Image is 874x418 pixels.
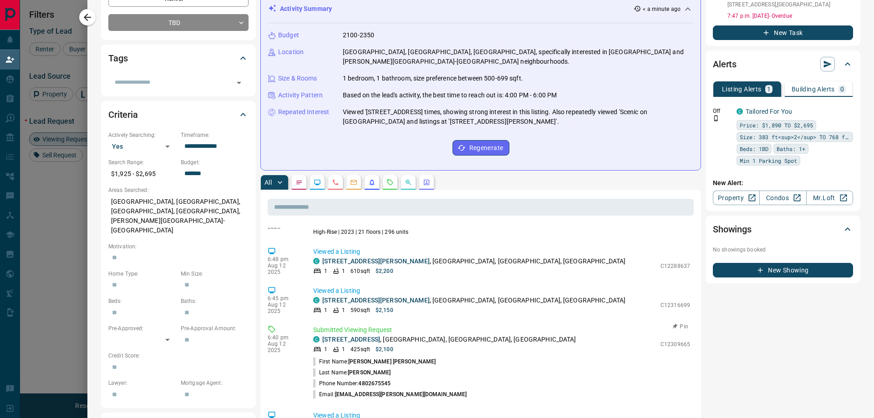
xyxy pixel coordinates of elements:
[181,324,249,332] p: Pre-Approval Amount:
[713,178,853,188] p: New Alert:
[322,297,430,304] a: [STREET_ADDRESS][PERSON_NAME]
[727,0,830,9] p: [STREET_ADDRESS] , [GEOGRAPHIC_DATA]
[313,390,467,398] p: Email:
[108,297,176,305] p: Beds:
[295,179,303,186] svg: Notes
[322,257,430,265] a: [STREET_ADDRESS][PERSON_NAME]
[713,246,853,254] p: No showings booked
[313,336,320,342] div: condos.ca
[351,306,370,314] p: 590 sqft
[278,30,299,40] p: Budget
[713,25,853,40] button: New Task
[667,322,694,331] button: Pin
[314,179,321,186] svg: Lead Browsing Activity
[322,296,625,305] p: , [GEOGRAPHIC_DATA], [GEOGRAPHIC_DATA], [GEOGRAPHIC_DATA]
[405,179,412,186] svg: Opportunities
[740,156,797,165] span: Min 1 Parking Spot
[368,179,376,186] svg: Listing Alerts
[343,30,374,40] p: 2100-2350
[343,91,557,100] p: Based on the lead's activity, the best time to reach out is: 4:00 PM - 6:00 PM
[322,335,576,344] p: , [GEOGRAPHIC_DATA], [GEOGRAPHIC_DATA], [GEOGRAPHIC_DATA]
[280,4,332,14] p: Activity Summary
[108,14,249,31] div: TBD
[713,191,760,205] a: Property
[342,267,345,275] p: 1
[268,262,300,275] p: Aug 12 2025
[108,158,176,166] p: Search Range:
[840,86,844,92] p: 0
[713,53,853,75] div: Alerts
[108,139,176,154] div: Yes
[324,345,327,353] p: 1
[181,379,249,387] p: Mortgage Agent:
[740,144,768,153] span: Beds: 1BD
[713,107,731,115] p: Off
[181,270,249,278] p: Min Size:
[278,91,323,100] p: Activity Pattern
[343,47,693,66] p: [GEOGRAPHIC_DATA], [GEOGRAPHIC_DATA], [GEOGRAPHIC_DATA], specifically interested in [GEOGRAPHIC_D...
[268,341,300,353] p: Aug 12 2025
[740,132,850,141] span: Size: 383 ft<sup>2</sup> TO 768 ft<sup>2</sup>
[108,270,176,278] p: Home Type:
[278,47,304,57] p: Location
[313,368,391,377] p: Last Name:
[335,391,467,398] span: [EMAIL_ADDRESS][PERSON_NAME][DOMAIN_NAME]
[332,179,339,186] svg: Calls
[806,191,853,205] a: Mr.Loft
[713,263,853,277] button: New Showing
[759,191,806,205] a: Condos
[278,107,329,117] p: Repeated Interest
[740,121,813,130] span: Price: $1,890 TO $2,695
[358,380,391,387] span: 4802675545
[108,104,249,126] div: Criteria
[351,267,370,275] p: 610 sqft
[777,144,805,153] span: Baths: 1+
[268,302,300,314] p: Aug 12 2025
[108,107,138,122] h2: Criteria
[713,57,737,71] h2: Alerts
[737,108,743,115] div: condos.ca
[324,306,327,314] p: 1
[108,47,249,69] div: Tags
[342,345,345,353] p: 1
[108,166,176,181] p: $1,925 - $2,695
[268,334,300,341] p: 6:40 pm
[386,179,394,186] svg: Requests
[108,186,249,194] p: Areas Searched:
[313,379,391,388] p: Phone Number:
[351,345,370,353] p: 425 sqft
[322,336,380,343] a: [STREET_ADDRESS]
[313,258,320,264] div: condos.ca
[343,107,693,126] p: Viewed '[STREET_ADDRESS] times, showing strong interest in this listing. Also repeatedly viewed '...
[108,352,249,360] p: Credit Score:
[661,262,690,270] p: C12288637
[376,306,393,314] p: $2,150
[423,179,430,186] svg: Agent Actions
[313,297,320,303] div: condos.ca
[181,158,249,166] p: Budget:
[713,222,752,237] h2: Showings
[350,179,357,186] svg: Emails
[313,325,690,335] p: Submitted Viewing Request
[661,301,690,309] p: C12316699
[313,228,409,236] p: High-Rise | 2023 | 21 floors | 296 units
[181,131,249,139] p: Timeframe:
[108,324,176,332] p: Pre-Approved:
[313,286,690,296] p: Viewed a Listing
[108,379,176,387] p: Lawyer:
[376,345,393,353] p: $2,100
[181,297,249,305] p: Baths:
[108,51,127,65] h2: Tags
[722,86,762,92] p: Listing Alerts
[792,86,835,92] p: Building Alerts
[643,5,681,13] p: < a minute ago
[348,369,391,376] span: [PERSON_NAME]
[268,0,693,17] div: Activity Summary< a minute ago
[767,86,771,92] p: 1
[278,74,317,83] p: Size & Rooms
[108,194,249,238] p: [GEOGRAPHIC_DATA], [GEOGRAPHIC_DATA], [GEOGRAPHIC_DATA], [GEOGRAPHIC_DATA], [PERSON_NAME][GEOGRAP...
[746,108,792,115] a: Tailored For You
[376,267,393,275] p: $2,200
[324,267,327,275] p: 1
[713,115,719,121] svg: Push Notification Only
